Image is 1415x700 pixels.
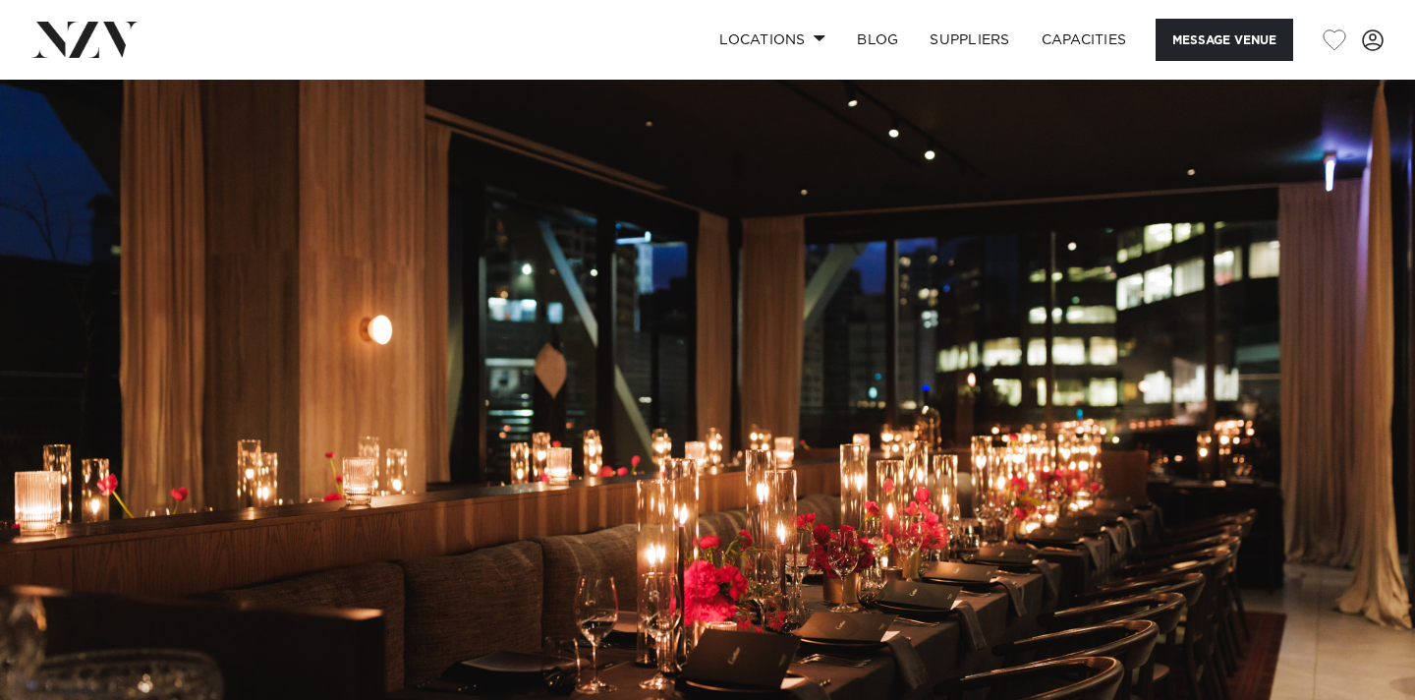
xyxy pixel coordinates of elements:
a: BLOG [841,19,914,61]
img: nzv-logo.png [31,22,139,57]
a: SUPPLIERS [914,19,1025,61]
a: Locations [704,19,841,61]
button: Message Venue [1156,19,1293,61]
a: Capacities [1026,19,1143,61]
